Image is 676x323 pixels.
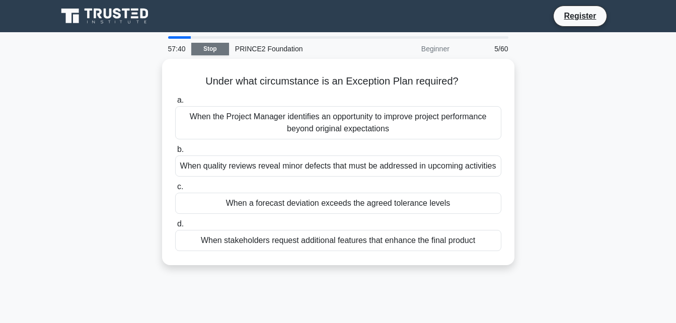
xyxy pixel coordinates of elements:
div: When stakeholders request additional features that enhance the final product [175,230,501,251]
a: Stop [191,43,229,55]
a: Register [558,10,602,22]
span: c. [177,182,183,191]
span: d. [177,219,184,228]
span: a. [177,96,184,104]
div: When quality reviews reveal minor defects that must be addressed in upcoming activities [175,155,501,177]
h5: Under what circumstance is an Exception Plan required? [174,75,502,88]
div: When a forecast deviation exceeds the agreed tolerance levels [175,193,501,214]
div: Beginner [367,39,456,59]
div: When the Project Manager identifies an opportunity to improve project performance beyond original... [175,106,501,139]
div: 5/60 [456,39,514,59]
span: b. [177,145,184,153]
div: PRINCE2 Foundation [229,39,367,59]
div: 57:40 [162,39,191,59]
